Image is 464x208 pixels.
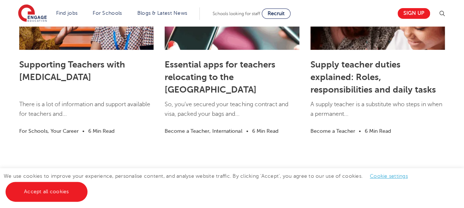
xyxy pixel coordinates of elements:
li: • [79,127,88,135]
a: Accept all cookies [6,182,87,202]
li: Become a Teacher, International [165,127,242,135]
a: Essential apps for teachers relocating to the [GEOGRAPHIC_DATA] [165,59,275,95]
p: There is a lot of information and support available for teachers and... [19,100,154,126]
a: Supporting Teachers with [MEDICAL_DATA] [19,59,125,82]
span: Schools looking for staff [213,11,260,16]
a: Supply teacher duties explained: Roles, responsibilities and daily tasks [310,59,436,95]
li: Become a Teacher [310,127,355,135]
p: A supply teacher is a substitute who steps in when a permanent... [310,100,445,126]
li: 6 Min Read [88,127,114,135]
a: Find jobs [56,10,78,16]
a: For Schools [93,10,122,16]
li: 6 Min Read [252,127,278,135]
a: Cookie settings [370,173,408,179]
span: We use cookies to improve your experience, personalise content, and analyse website traffic. By c... [4,173,415,194]
li: For Schools, Your Career [19,127,79,135]
span: Recruit [268,11,285,16]
a: Recruit [262,8,291,19]
a: Blogs & Latest News [137,10,188,16]
p: So, you’ve secured your teaching contract and visa, packed your bags and... [165,100,299,126]
li: • [242,127,252,135]
img: Engage Education [18,4,47,23]
a: Sign up [398,8,430,19]
li: • [355,127,365,135]
li: 6 Min Read [365,127,391,135]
